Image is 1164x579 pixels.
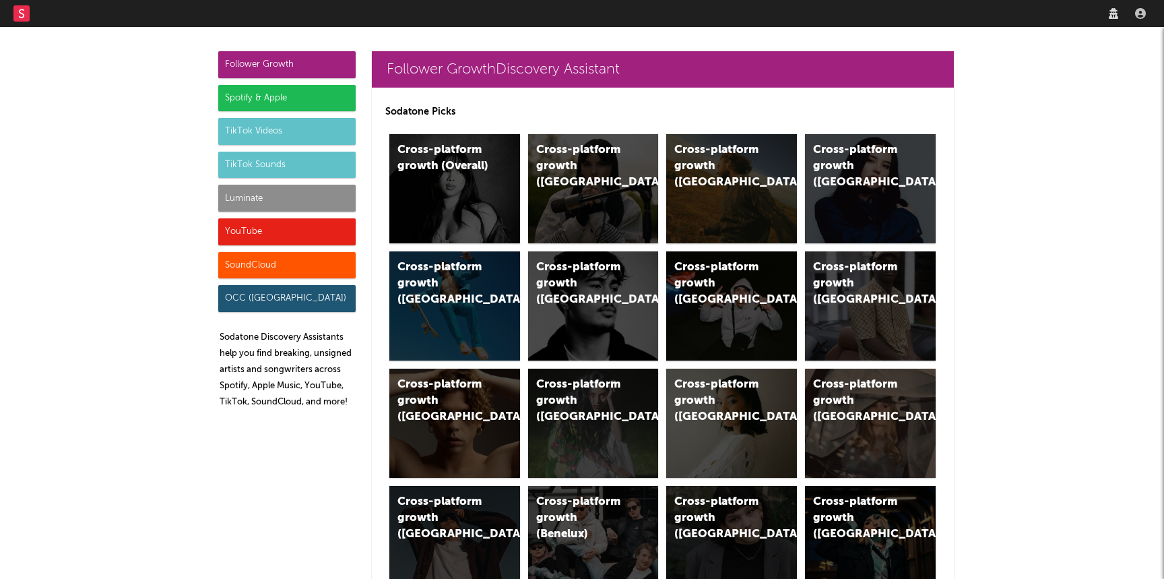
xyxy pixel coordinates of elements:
[666,251,797,361] a: Cross-platform growth ([GEOGRAPHIC_DATA]/GSA)
[674,377,766,425] div: Cross-platform growth ([GEOGRAPHIC_DATA])
[536,377,628,425] div: Cross-platform growth ([GEOGRAPHIC_DATA])
[397,377,489,425] div: Cross-platform growth ([GEOGRAPHIC_DATA])
[528,369,659,478] a: Cross-platform growth ([GEOGRAPHIC_DATA])
[220,330,356,410] p: Sodatone Discovery Assistants help you find breaking, unsigned artists and songwriters across Spo...
[528,251,659,361] a: Cross-platform growth ([GEOGRAPHIC_DATA])
[389,369,520,478] a: Cross-platform growth ([GEOGRAPHIC_DATA])
[397,260,489,308] div: Cross-platform growth ([GEOGRAPHIC_DATA])
[813,494,905,543] div: Cross-platform growth ([GEOGRAPHIC_DATA])
[528,134,659,243] a: Cross-platform growth ([GEOGRAPHIC_DATA])
[813,142,905,191] div: Cross-platform growth ([GEOGRAPHIC_DATA])
[218,51,356,78] div: Follower Growth
[666,134,797,243] a: Cross-platform growth ([GEOGRAPHIC_DATA])
[813,377,905,425] div: Cross-platform growth ([GEOGRAPHIC_DATA])
[218,185,356,212] div: Luminate
[813,260,905,308] div: Cross-platform growth ([GEOGRAPHIC_DATA])
[218,218,356,245] div: YouTube
[218,285,356,312] div: OCC ([GEOGRAPHIC_DATA])
[666,369,797,478] a: Cross-platform growth ([GEOGRAPHIC_DATA])
[218,152,356,179] div: TikTok Sounds
[218,118,356,145] div: TikTok Videos
[674,494,766,543] div: Cross-platform growth ([GEOGRAPHIC_DATA])
[385,104,940,120] p: Sodatone Picks
[805,251,936,361] a: Cross-platform growth ([GEOGRAPHIC_DATA])
[674,260,766,308] div: Cross-platform growth ([GEOGRAPHIC_DATA]/GSA)
[389,134,520,243] a: Cross-platform growth (Overall)
[805,369,936,478] a: Cross-platform growth ([GEOGRAPHIC_DATA])
[372,51,954,88] a: Follower GrowthDiscovery Assistant
[536,494,628,543] div: Cross-platform growth (Benelux)
[397,142,489,175] div: Cross-platform growth (Overall)
[805,134,936,243] a: Cross-platform growth ([GEOGRAPHIC_DATA])
[389,251,520,361] a: Cross-platform growth ([GEOGRAPHIC_DATA])
[218,252,356,279] div: SoundCloud
[674,142,766,191] div: Cross-platform growth ([GEOGRAPHIC_DATA])
[218,85,356,112] div: Spotify & Apple
[536,260,628,308] div: Cross-platform growth ([GEOGRAPHIC_DATA])
[536,142,628,191] div: Cross-platform growth ([GEOGRAPHIC_DATA])
[397,494,489,543] div: Cross-platform growth ([GEOGRAPHIC_DATA])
